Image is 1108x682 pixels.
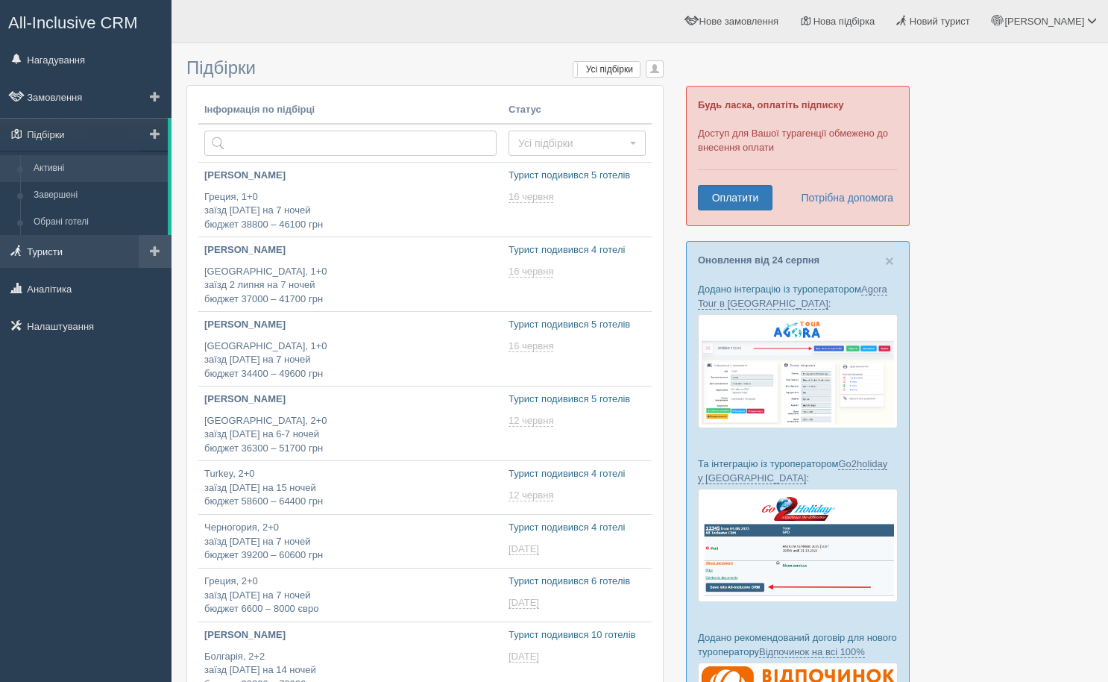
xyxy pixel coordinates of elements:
p: Додано інтеграцію із туроператором : [698,282,898,310]
p: [GEOGRAPHIC_DATA], 1+0 заїзд 2 липня на 7 ночей бюджет 37000 – 41700 грн [204,265,497,307]
p: [PERSON_NAME] [204,628,497,642]
span: Нове замовлення [699,16,778,27]
a: [DATE] [509,543,542,555]
p: Турист подивився 4 готелі [509,243,646,257]
a: Agora Tour в [GEOGRAPHIC_DATA] [698,284,887,310]
a: [DATE] [509,651,542,663]
p: Турист подивився 4 готелі [509,521,646,535]
p: [PERSON_NAME] [204,169,497,183]
span: 12 червня [509,489,553,501]
a: 12 червня [509,415,556,427]
p: Турист подивився 5 готелів [509,318,646,332]
span: 16 червня [509,266,553,278]
p: Турист подивився 5 готелів [509,169,646,183]
a: Греция, 2+0заїзд [DATE] на 7 ночейбюджет 6600 – 8000 євро [198,569,503,622]
span: Підбірки [186,57,256,78]
p: Греция, 1+0 заїзд [DATE] на 7 ночей бюджет 38800 – 46100 грн [204,190,497,232]
span: [DATE] [509,597,539,609]
p: [PERSON_NAME] [204,243,497,257]
a: All-Inclusive CRM [1,1,171,42]
a: Обрані готелі [27,209,168,236]
a: [PERSON_NAME] [GEOGRAPHIC_DATA], 1+0заїзд [DATE] на 7 ночейбюджет 34400 – 49600 грн [198,312,503,386]
span: [DATE] [509,651,539,663]
p: Турист подивився 5 готелів [509,392,646,407]
a: Черногория, 2+0заїзд [DATE] на 7 ночейбюджет 39200 – 60600 грн [198,515,503,568]
span: Усі підбірки [518,136,626,151]
p: Турист подивився 10 готелів [509,628,646,642]
span: All-Inclusive CRM [8,13,138,32]
p: [PERSON_NAME] [204,392,497,407]
th: Інформація по підбірці [198,97,503,124]
p: Турист подивився 6 готелів [509,575,646,589]
span: Новий турист [910,16,970,27]
a: 16 червня [509,266,556,278]
a: Потрібна допомога [791,185,894,210]
img: agora-tour-%D0%B7%D0%B0%D1%8F%D0%B2%D0%BA%D0%B8-%D1%81%D1%80%D0%BC-%D0%B4%D0%BB%D1%8F-%D1%82%D1%8... [698,314,898,428]
p: [GEOGRAPHIC_DATA], 1+0 заїзд [DATE] на 7 ночей бюджет 34400 – 49600 грн [204,340,497,381]
span: [DATE] [509,543,539,555]
a: [PERSON_NAME] [GEOGRAPHIC_DATA], 1+0заїзд 2 липня на 7 ночейбюджет 37000 – 41700 грн [198,237,503,311]
p: [PERSON_NAME] [204,318,497,332]
p: Греция, 2+0 заїзд [DATE] на 7 ночей бюджет 6600 – 8000 євро [204,575,497,616]
input: Пошук за країною або туристом [204,131,497,156]
a: Оплатити [698,185,772,210]
img: go2holiday-bookings-crm-for-travel-agency.png [698,489,898,601]
a: 16 червня [509,340,556,352]
a: [PERSON_NAME] Греция, 1+0заїзд [DATE] на 7 ночейбюджет 38800 – 46100 грн [198,163,503,237]
p: Додано рекомендований договір для нового туроператору [698,631,898,659]
span: Нова підбірка [813,16,875,27]
label: Усі підбірки [573,62,640,77]
b: Будь ласка, оплатіть підписку [698,99,843,110]
a: Оновлення від 24 серпня [698,254,819,266]
button: Close [885,253,894,269]
a: Активні [27,155,168,182]
span: × [885,252,894,269]
span: 16 червня [509,340,553,352]
a: Turkey, 2+0заїзд [DATE] на 15 ночейбюджет 58600 – 64400 грн [198,461,503,514]
th: Статус [503,97,652,124]
span: 16 червня [509,191,553,203]
a: [DATE] [509,597,542,609]
p: Та інтеграцію із туроператором : [698,457,898,485]
p: Turkey, 2+0 заїзд [DATE] на 15 ночей бюджет 58600 – 64400 грн [204,467,497,509]
a: 16 червня [509,191,556,203]
a: Завершені [27,182,168,209]
div: Доступ для Вашої турагенції обмежено до внесення оплати [686,86,910,226]
span: 12 червня [509,415,553,427]
a: Відпочинок на всі 100% [759,646,865,658]
p: Черногория, 2+0 заїзд [DATE] на 7 ночей бюджет 39200 – 60600 грн [204,521,497,563]
button: Усі підбірки [509,131,646,156]
p: [GEOGRAPHIC_DATA], 2+0 заїзд [DATE] на 6-7 ночей бюджет 36300 – 51700 грн [204,414,497,456]
p: Турист подивився 4 готелі [509,467,646,481]
a: 12 червня [509,489,556,501]
a: [PERSON_NAME] [GEOGRAPHIC_DATA], 2+0заїзд [DATE] на 6-7 ночейбюджет 36300 – 51700 грн [198,387,503,460]
span: [PERSON_NAME] [1004,16,1084,27]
